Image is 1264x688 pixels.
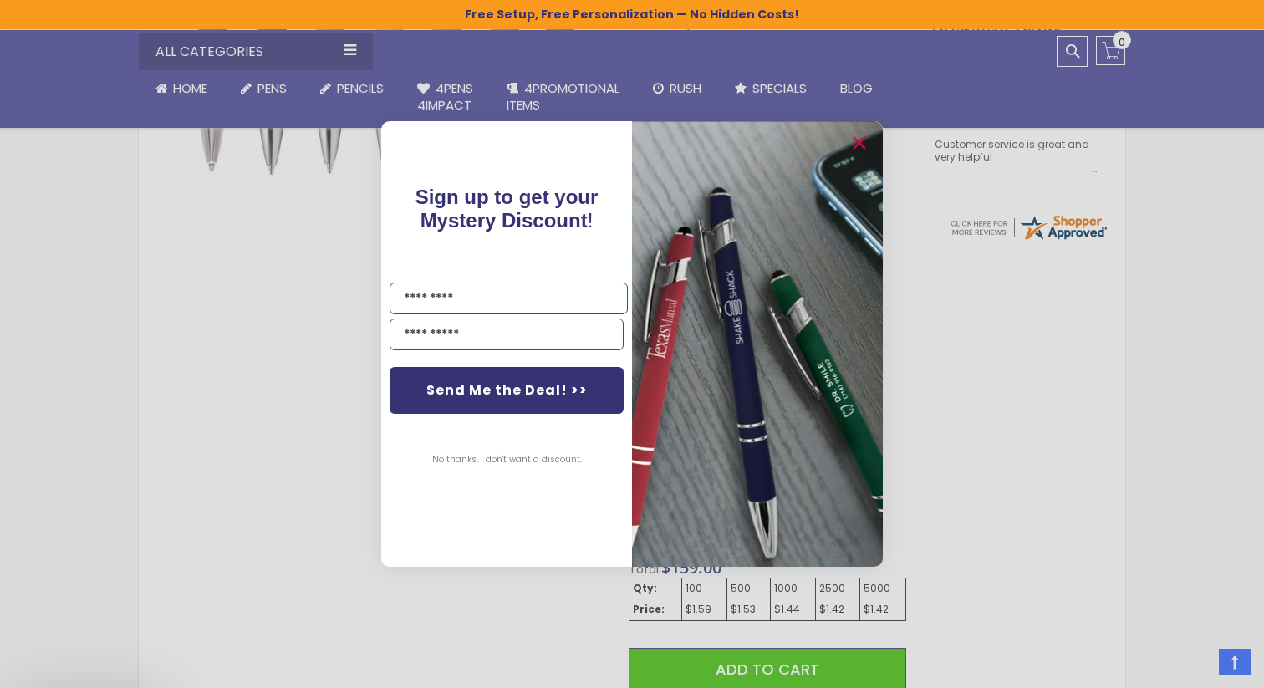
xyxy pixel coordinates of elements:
button: Close dialog [846,130,873,156]
button: No thanks, I don't want a discount. [424,439,590,481]
button: Send Me the Deal! >> [390,367,624,414]
img: pop-up-image [632,121,883,567]
span: ! [415,186,599,232]
span: Sign up to get your Mystery Discount [415,186,599,232]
